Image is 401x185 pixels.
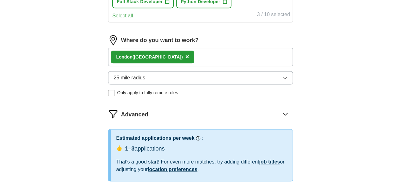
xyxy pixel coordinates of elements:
div: 3 / 10 selected [257,11,290,20]
label: Where do you want to work? [121,36,198,45]
button: × [185,52,189,62]
img: filter [108,109,118,119]
div: applications [125,145,165,153]
a: job titles [259,159,280,164]
span: 👍 [116,145,122,152]
button: 25 mile radius [108,71,293,84]
strong: Lon [116,54,124,59]
span: Only apply to fully remote roles [117,89,178,96]
span: × [185,53,189,60]
span: ([GEOGRAPHIC_DATA]) [133,54,183,59]
span: 25 mile radius [113,74,145,82]
h3: Estimated applications per week [116,134,194,142]
button: Select all [112,12,133,20]
h3: : [202,134,203,142]
input: Only apply to fully remote roles [108,90,114,96]
div: That's a good start! For even more matches, try adding different or adjusting your . [116,158,287,173]
span: Advanced [121,110,148,119]
div: don [116,54,183,60]
img: location.png [108,35,118,45]
span: 1–3 [125,145,134,152]
a: location preferences [148,167,197,172]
